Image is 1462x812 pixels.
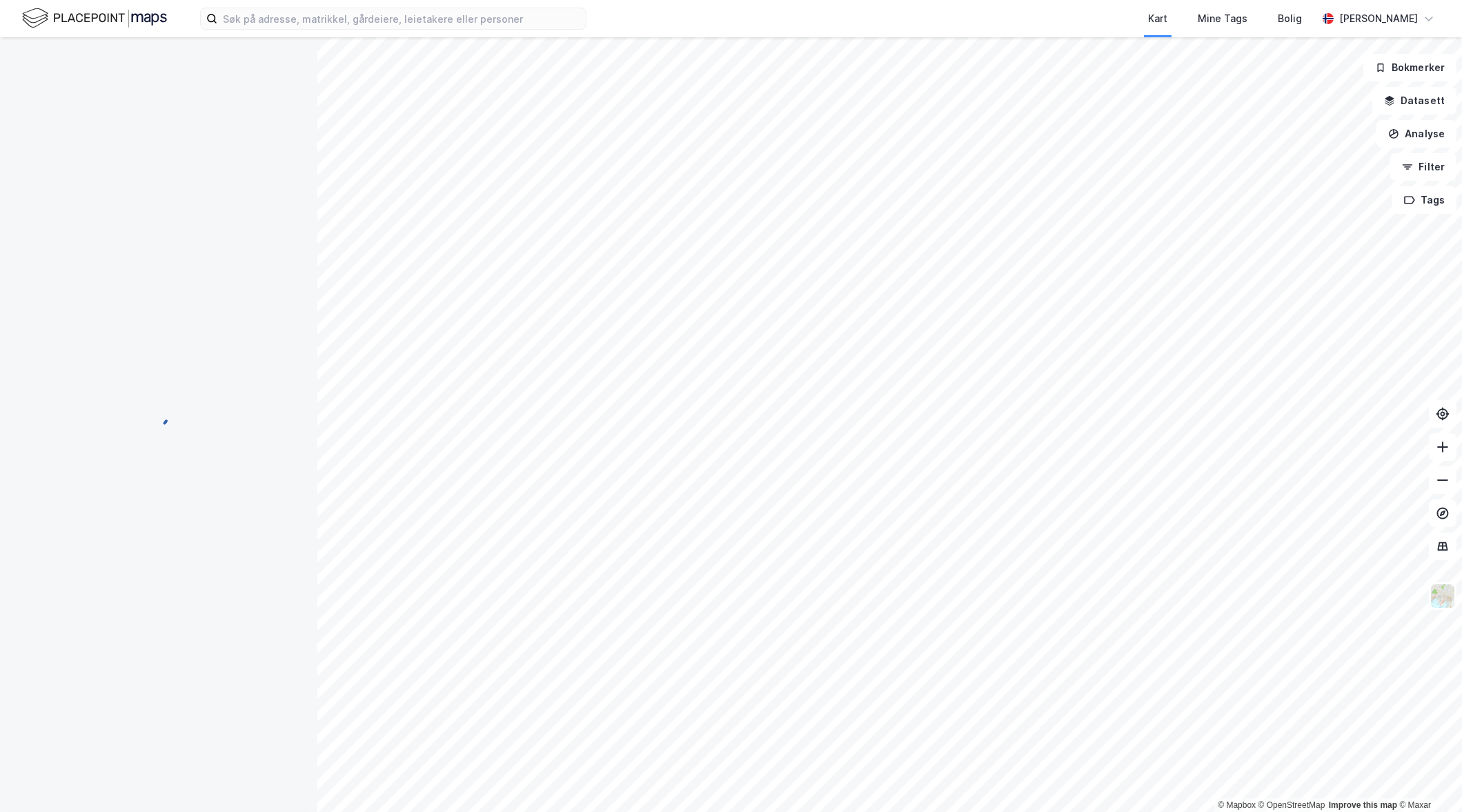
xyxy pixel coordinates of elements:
[1393,746,1462,812] iframe: Chat Widget
[1430,583,1456,609] img: Z
[1218,800,1256,810] a: Mapbox
[1339,10,1418,27] div: [PERSON_NAME]
[1329,800,1397,810] a: Improve this map
[1198,10,1247,27] div: Mine Tags
[1392,186,1456,214] button: Tags
[1363,54,1456,81] button: Bokmerker
[217,8,586,29] input: Søk på adresse, matrikkel, gårdeiere, leietakere eller personer
[1390,153,1456,181] button: Filter
[1278,10,1302,27] div: Bolig
[22,6,167,30] img: logo.f888ab2527a4732fd821a326f86c7f29.svg
[1148,10,1167,27] div: Kart
[1258,800,1325,810] a: OpenStreetMap
[148,406,170,428] img: spinner.a6d8c91a73a9ac5275cf975e30b51cfb.svg
[1372,87,1456,115] button: Datasett
[1376,120,1456,148] button: Analyse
